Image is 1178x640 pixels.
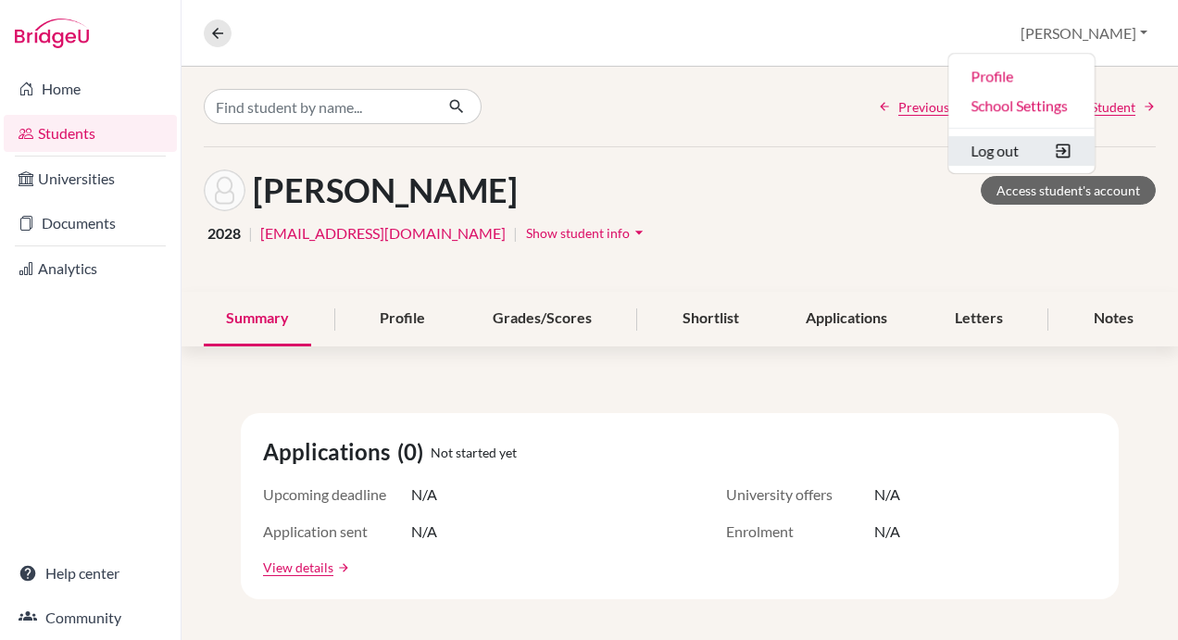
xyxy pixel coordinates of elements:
div: Profile [357,292,447,346]
a: School Settings [948,91,1095,120]
span: Enrolment [726,521,874,543]
span: N/A [874,483,900,506]
a: View details [263,558,333,577]
div: Grades/Scores [470,292,614,346]
a: [EMAIL_ADDRESS][DOMAIN_NAME] [260,222,506,245]
img: Vihaan Deshpande's avatar [204,169,245,211]
span: | [513,222,518,245]
a: Community [4,599,177,636]
a: Next Student [1060,97,1156,117]
a: Access student's account [981,176,1156,205]
span: | [248,222,253,245]
span: Applications [263,435,397,469]
span: N/A [411,521,437,543]
img: Bridge-U [15,19,89,48]
span: Previous Student [898,97,996,117]
span: (0) [397,435,431,469]
div: Summary [204,292,311,346]
a: Analytics [4,250,177,287]
a: Students [4,115,177,152]
ul: [PERSON_NAME] [947,53,1096,174]
a: Documents [4,205,177,242]
span: Next Student [1060,97,1135,117]
input: Find student by name... [204,89,433,124]
a: arrow_forward [333,561,350,574]
i: arrow_drop_down [630,223,648,242]
button: Show student infoarrow_drop_down [525,219,649,247]
span: Application sent [263,521,411,543]
a: Home [4,70,177,107]
button: Log out [948,136,1095,166]
a: Help center [4,555,177,592]
span: N/A [411,483,437,506]
span: University offers [726,483,874,506]
span: Show student info [526,225,630,241]
div: Letters [933,292,1025,346]
button: [PERSON_NAME] [1012,16,1156,51]
div: Applications [783,292,909,346]
a: Universities [4,160,177,197]
a: Previous Student [878,97,996,117]
span: Upcoming deadline [263,483,411,506]
a: Profile [948,61,1095,91]
span: 2028 [207,222,241,245]
span: Not started yet [431,443,517,462]
span: N/A [874,521,900,543]
div: Notes [1071,292,1156,346]
div: Shortlist [660,292,761,346]
h1: [PERSON_NAME] [253,170,518,210]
